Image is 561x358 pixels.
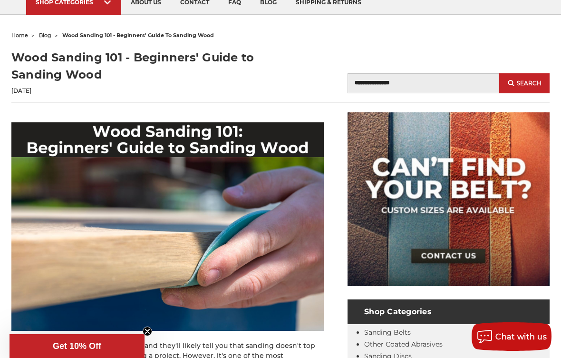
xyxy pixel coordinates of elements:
[11,122,324,331] img: sanding-wood-guide-beginners.jpg
[62,32,214,39] span: wood sanding 101 - beginners' guide to sanding wood
[39,32,51,39] a: blog
[348,112,550,286] img: promo banner for custom belts.
[364,340,443,348] a: Other Coated Abrasives
[495,332,547,341] span: Chat with us
[11,87,274,95] p: [DATE]
[143,327,152,336] button: Close teaser
[517,80,542,87] span: Search
[10,334,145,358] div: Get 10% OffClose teaser
[348,299,550,324] h4: Shop Categories
[11,32,28,39] a: home
[364,328,411,337] a: Sanding Belts
[53,341,101,351] span: Get 10% Off
[11,49,274,83] h1: Wood Sanding 101 - Beginners' Guide to Sanding Wood
[472,322,551,351] button: Chat with us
